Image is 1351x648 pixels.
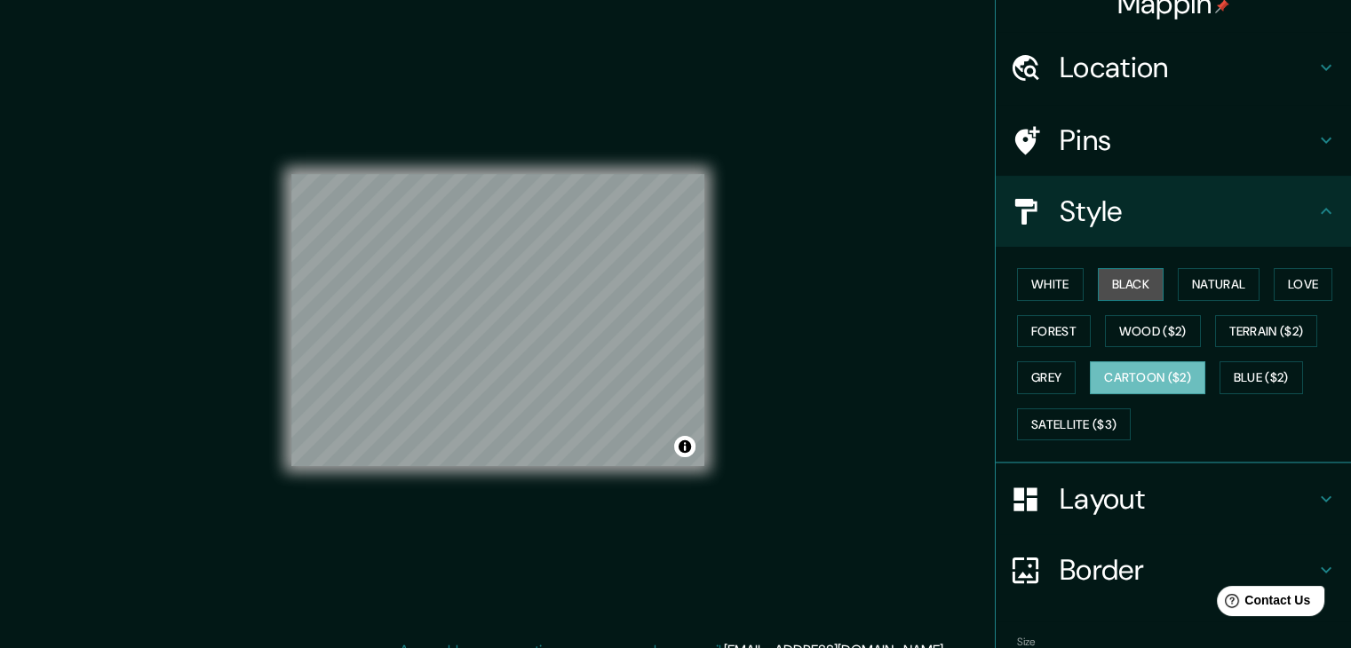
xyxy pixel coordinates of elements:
button: Natural [1178,268,1260,301]
canvas: Map [291,174,704,466]
button: Black [1098,268,1164,301]
div: Layout [996,463,1351,534]
button: Toggle attribution [674,436,695,457]
button: Grey [1017,361,1076,394]
button: Love [1274,268,1332,301]
div: Pins [996,105,1351,176]
button: White [1017,268,1084,301]
h4: Location [1060,50,1315,85]
button: Terrain ($2) [1215,315,1318,348]
iframe: Help widget launcher [1193,579,1331,628]
button: Cartoon ($2) [1090,361,1205,394]
div: Border [996,534,1351,605]
div: Location [996,32,1351,103]
button: Blue ($2) [1220,361,1303,394]
div: Style [996,176,1351,247]
h4: Border [1060,552,1315,588]
button: Wood ($2) [1105,315,1201,348]
button: Forest [1017,315,1091,348]
h4: Style [1060,194,1315,229]
button: Satellite ($3) [1017,408,1131,441]
h4: Layout [1060,481,1315,517]
h4: Pins [1060,122,1315,158]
